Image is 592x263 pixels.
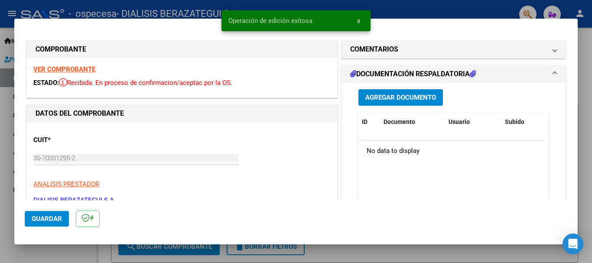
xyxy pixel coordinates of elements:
[33,79,59,87] span: ESTADO:
[342,83,565,263] div: DOCUMENTACIÓN RESPALDATORIA
[342,41,565,58] mat-expansion-panel-header: COMENTARIOS
[33,65,95,73] a: VER COMPROBANTE
[358,89,443,105] button: Agregar Documento
[505,118,524,125] span: Subido
[59,79,232,87] span: Recibida. En proceso de confirmacion/aceptac por la OS.
[36,109,124,117] strong: DATOS DEL COMPROBANTE
[384,118,415,125] span: Documento
[362,118,368,125] span: ID
[33,135,123,145] p: CUIT
[25,211,69,227] button: Guardar
[365,94,436,102] span: Agregar Documento
[380,113,445,131] datatable-header-cell: Documento
[445,113,501,131] datatable-header-cell: Usuario
[350,13,367,29] button: x
[32,215,62,223] span: Guardar
[358,113,380,131] datatable-header-cell: ID
[342,65,565,83] mat-expansion-panel-header: DOCUMENTACIÓN RESPALDATORIA
[501,113,545,131] datatable-header-cell: Subido
[358,140,545,162] div: No data to display
[449,118,470,125] span: Usuario
[350,44,398,55] h1: COMENTARIOS
[228,16,312,25] span: Operación de edición exitosa
[357,17,360,25] span: x
[545,113,588,131] datatable-header-cell: Acción
[350,69,476,79] h1: DOCUMENTACIÓN RESPALDATORIA
[36,45,86,53] strong: COMPROBANTE
[33,195,331,205] p: DIALISIS BERAZATEGUI S A
[33,180,99,188] span: ANALISIS PRESTADOR
[563,234,583,254] div: Open Intercom Messenger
